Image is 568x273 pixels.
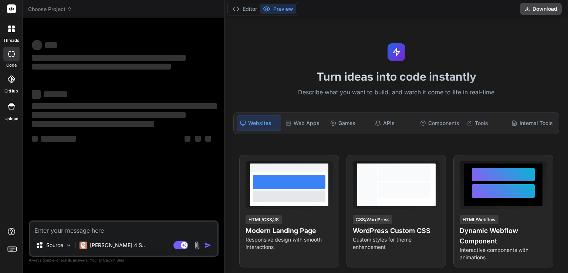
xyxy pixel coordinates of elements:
[80,242,87,249] img: Claude 4 Sonnet
[4,88,18,94] label: GitHub
[32,112,186,118] span: ‌
[32,121,154,127] span: ‌
[237,115,281,131] div: Websites
[193,241,201,250] img: attachment
[327,115,371,131] div: Games
[246,226,333,236] h4: Modern Landing Page
[246,215,282,224] div: HTML/CSS/JS
[185,136,190,142] span: ‌
[460,215,498,224] div: HTML/Webflow
[29,257,219,264] p: Always double-check its answers. Your in Bind
[520,3,562,15] button: Download
[204,242,212,249] img: icon
[46,242,63,249] p: Source
[32,90,41,99] span: ‌
[195,136,201,142] span: ‌
[260,4,296,14] button: Preview
[32,64,171,70] span: ‌
[353,226,440,236] h4: WordPress Custom CSS
[32,40,42,50] span: ‌
[32,136,38,142] span: ‌
[4,116,18,122] label: Upload
[372,115,415,131] div: APIs
[90,242,145,249] p: [PERSON_NAME] 4 S..
[32,55,186,61] span: ‌
[6,62,17,68] label: code
[44,91,67,97] span: ‌
[460,246,547,261] p: Interactive components with animations
[45,42,57,48] span: ‌
[229,88,564,97] p: Describe what you want to build, and watch it come to life in real-time
[41,136,76,142] span: ‌
[28,6,72,13] span: Choose Project
[32,103,217,109] span: ‌
[353,215,392,224] div: CSS/WordPress
[65,242,72,249] img: Pick Models
[417,115,462,131] div: Components
[353,236,440,251] p: Custom styles for theme enhancement
[3,37,19,44] label: threads
[229,4,260,14] button: Editor
[99,258,112,262] span: privacy
[283,115,326,131] div: Web Apps
[246,236,333,251] p: Responsive design with smooth interactions
[460,226,547,246] h4: Dynamic Webflow Component
[464,115,507,131] div: Tools
[205,136,211,142] span: ‌
[229,70,564,83] h1: Turn ideas into code instantly
[508,115,556,131] div: Internal Tools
